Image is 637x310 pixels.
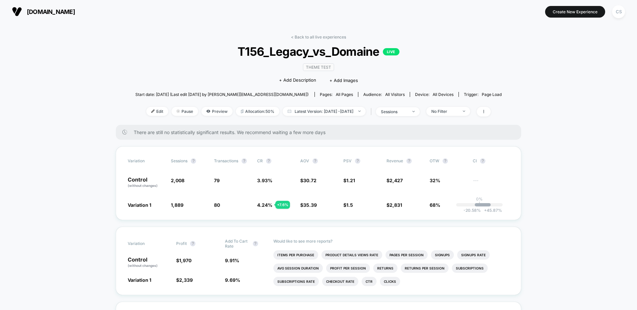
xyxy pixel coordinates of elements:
span: 2,427 [389,178,403,183]
span: --- [473,179,509,188]
span: All Visitors [385,92,405,97]
img: end [358,111,361,112]
span: PSV [343,158,352,163]
span: 45.87 % [481,208,502,213]
span: $ [300,202,317,208]
span: -20.58 % [463,208,481,213]
span: Add To Cart Rate [225,239,249,249]
span: Variation [128,158,164,164]
span: $ [387,202,402,208]
li: Items Per Purchase [273,250,318,260]
span: Theme Test [303,63,334,71]
span: 2,339 [179,277,193,283]
p: | [479,201,480,206]
span: Start date: [DATE] (Last edit [DATE] by [PERSON_NAME][EMAIL_ADDRESS][DOMAIN_NAME]) [135,92,309,97]
div: + 7.6 % [275,201,290,209]
li: Subscriptions [452,264,488,273]
span: Pause [172,107,198,116]
button: ? [355,158,360,164]
img: edit [151,110,155,113]
img: Visually logo [12,7,22,17]
img: rebalance [241,110,244,113]
span: $ [343,178,355,183]
span: Latest Version: [DATE] - [DATE] [283,107,366,116]
li: Returns Per Session [401,264,449,273]
span: 80 [214,202,220,208]
div: No Filter [431,109,458,114]
p: Control [128,257,170,268]
button: [DOMAIN_NAME] [10,6,77,17]
button: ? [190,241,195,246]
a: < Back to all live experiences [291,35,346,39]
span: all devices [433,92,454,97]
li: Returns [373,264,397,273]
img: end [463,111,465,112]
div: Trigger: [464,92,502,97]
span: $ [387,178,403,183]
button: ? [480,158,485,164]
li: Signups Rate [457,250,490,260]
span: 68% [430,202,440,208]
span: $ [343,202,353,208]
span: (without changes) [128,184,158,188]
span: [DOMAIN_NAME] [27,8,75,15]
span: Variation 1 [128,277,151,283]
span: 9.69 % [225,277,240,283]
span: 32% [430,178,440,183]
button: ? [253,241,258,246]
span: 4.24 % [257,202,272,208]
span: Edit [146,107,168,116]
span: Transactions [214,158,238,163]
span: CI [473,158,509,164]
button: ? [443,158,448,164]
button: ? [313,158,318,164]
span: (without changes) [128,264,158,268]
li: Ctr [362,277,377,286]
span: Revenue [387,158,403,163]
span: 79 [214,178,220,183]
div: Pages: [320,92,353,97]
span: 2,831 [389,202,402,208]
span: Page Load [482,92,502,97]
button: Create New Experience [545,6,605,18]
p: Would like to see more reports? [273,239,509,244]
div: CS [612,5,625,18]
span: Allocation: 50% [236,107,279,116]
button: ? [406,158,412,164]
span: There are still no statistically significant results. We recommend waiting a few more days [134,129,508,135]
button: ? [266,158,271,164]
span: 3.93 % [257,178,272,183]
span: 35.39 [303,202,317,208]
span: $ [176,258,191,263]
span: 1.5 [346,202,353,208]
span: 1,889 [171,202,183,208]
span: all pages [336,92,353,97]
span: 1,970 [179,258,191,263]
li: Subscriptions Rate [273,277,319,286]
div: sessions [381,109,407,114]
button: ? [191,158,196,164]
span: Sessions [171,158,187,163]
p: 0% [476,196,483,201]
li: Checkout Rate [322,277,358,286]
span: + [484,208,487,213]
li: Product Details Views Rate [321,250,382,260]
img: calendar [288,110,291,113]
img: end [177,110,180,113]
span: AOV [300,158,309,163]
span: T156_Legacy_vs_Domaine [154,44,483,58]
span: 2,008 [171,178,184,183]
span: Profit [176,241,187,246]
p: LIVE [383,48,399,55]
span: Variation 1 [128,202,151,208]
span: | [369,107,376,116]
span: Device: [410,92,459,97]
li: Pages Per Session [386,250,428,260]
span: Variation [128,239,164,249]
span: + Add Images [329,78,358,83]
button: ? [242,158,247,164]
span: 1.21 [346,178,355,183]
li: Profit Per Session [326,264,370,273]
li: Signups [431,250,454,260]
span: $ [176,277,193,283]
